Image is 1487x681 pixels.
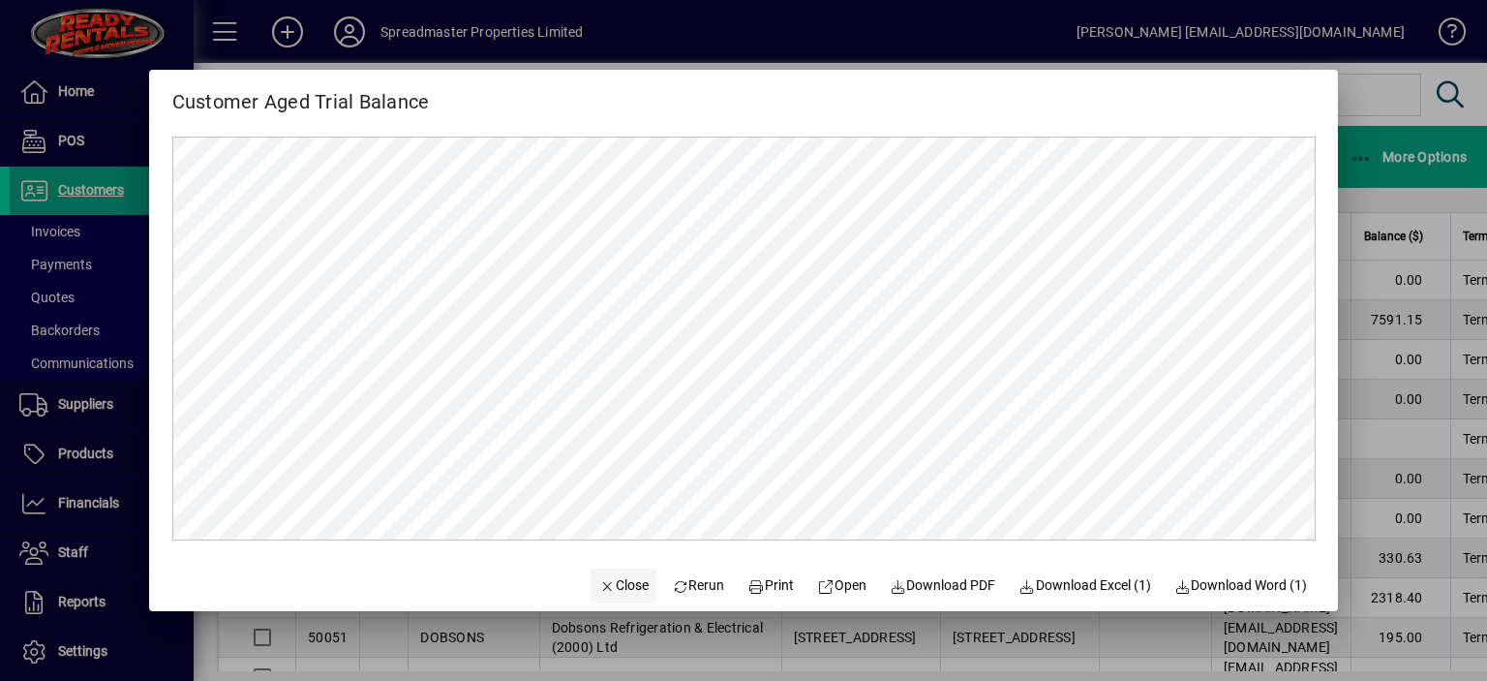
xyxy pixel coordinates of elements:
[817,575,866,596] span: Open
[1174,575,1308,596] span: Download Word (1)
[591,569,656,604] button: Close
[598,575,649,596] span: Close
[882,569,1004,604] a: Download PDF
[1018,575,1151,596] span: Download Excel (1)
[740,569,802,604] button: Print
[149,70,453,117] h2: Customer Aged Trial Balance
[1011,569,1159,604] button: Download Excel (1)
[809,569,874,604] a: Open
[748,575,795,596] span: Print
[672,575,725,596] span: Rerun
[1167,569,1316,604] button: Download Word (1)
[890,575,996,596] span: Download PDF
